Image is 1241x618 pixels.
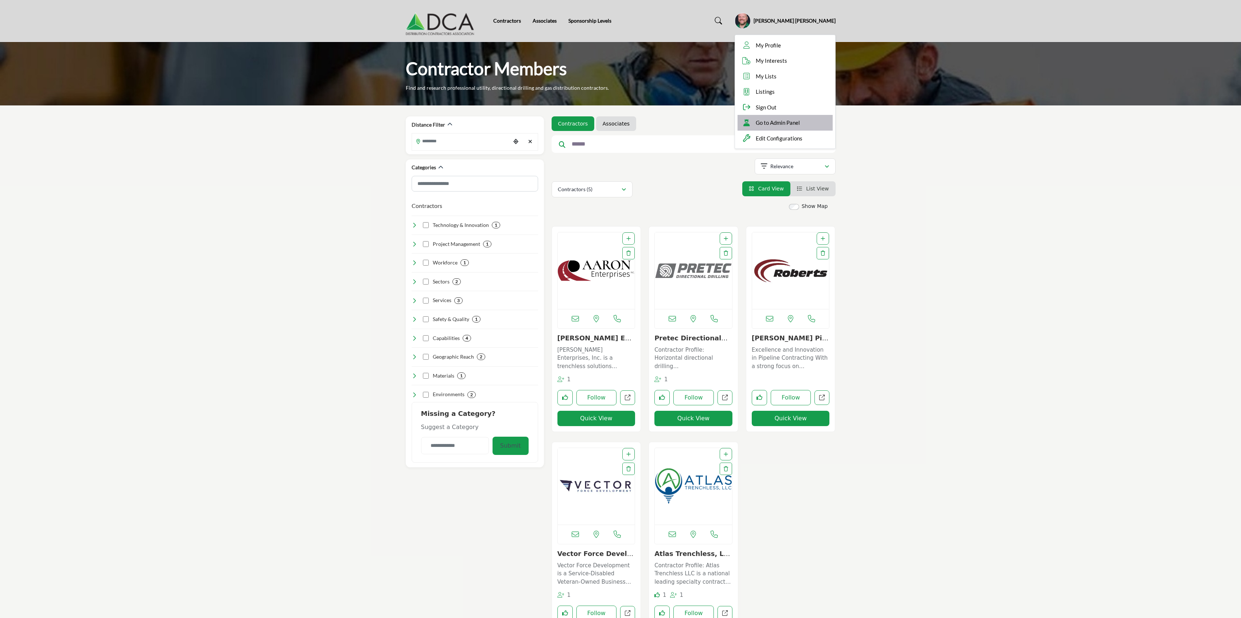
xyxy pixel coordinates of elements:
img: Vector Force Development [558,448,635,525]
button: Follow [673,390,714,405]
button: Submit [493,437,529,455]
h4: Sectors: Serving multiple industries, including oil & gas, water, sewer, electric power, and tele... [433,278,450,285]
span: Listings [756,88,775,96]
a: Add To List [626,451,631,457]
span: 1 [680,592,684,598]
div: 1 Results For Materials [457,372,466,379]
button: Contractors (5) [552,181,633,197]
a: Open Listing in new tab [558,448,635,525]
div: 2 Results For Sectors [452,278,461,285]
div: 1 Results For Technology & Innovation [492,222,500,228]
span: My Profile [756,41,781,50]
input: Select Technology & Innovation checkbox [423,222,429,228]
b: 2 [455,279,458,284]
a: Sponsorship Levels [568,18,611,24]
b: 1 [460,373,463,378]
a: My Interests [738,53,833,69]
h4: Safety & Quality: Unwavering commitment to ensuring the highest standards of safety, compliance, ... [433,316,469,323]
button: Quick View [752,411,830,426]
a: Add To List [626,236,631,242]
span: Suggest a Category [421,424,479,430]
input: Select Materials checkbox [423,373,429,379]
span: List View [806,186,829,192]
p: Contractor Profile: Horizontal directional drilling Spreads/Crews/Locations: Across the [GEOGRAPH... [654,346,732,371]
b: 2 [480,354,482,359]
span: 1 [567,592,571,598]
span: Go to Admin Panel [756,119,800,127]
input: Select Geographic Reach checkbox [423,354,429,360]
span: 1 [567,376,571,383]
input: Select Environments checkbox [423,392,429,398]
img: Pretec Directional Drilling LLC [655,232,732,309]
h3: Vector Force Development [557,550,635,558]
input: Select Safety & Quality checkbox [423,316,429,322]
a: Contractor Profile: Atlas Trenchless LLC is a national leading specialty contractor focusing on h... [654,560,732,586]
a: [PERSON_NAME] Enterprises In... [557,334,633,350]
span: My Interests [756,57,787,65]
h3: Aaron Enterprises Inc. [557,334,635,342]
h4: Materials: Expertise in handling, fabricating, and installing a wide range of pipeline materials ... [433,372,454,379]
p: Contractor Profile: Atlas Trenchless LLC is a national leading specialty contractor focusing on h... [654,561,732,586]
h5: [PERSON_NAME] [PERSON_NAME] [754,17,836,24]
input: Search Category [412,176,538,192]
a: Associates [533,18,557,24]
h3: Atlas Trenchless, LLC [654,550,732,558]
h2: Categories [412,164,436,171]
a: Add To List [724,236,728,242]
a: Open roberts-pipeline-inc in new tab [814,390,829,405]
p: [PERSON_NAME] Enterprises, Inc. is a trenchless solutions contractor focusing on trenchless utili... [557,346,635,371]
a: Contractors [493,18,521,24]
input: Search Location [412,134,510,148]
input: Select Services checkbox [423,298,429,304]
a: My Lists [738,69,833,84]
a: My Profile [738,38,833,53]
a: Open aaron-enterprises-inc in new tab [620,390,635,405]
span: Sign Out [756,103,777,112]
button: Quick View [557,411,635,426]
a: Open Listing in new tab [752,232,829,309]
b: 1 [475,317,478,322]
a: Contractor Profile: Horizontal directional drilling Spreads/Crews/Locations: Across the [GEOGRAPH... [654,344,732,371]
p: Find and research professional utility, directional drilling and gas distribution contractors. [406,84,609,92]
a: Pretec Directional D... [654,334,728,350]
input: Category Name [421,437,489,454]
a: Vector Force Development is a Service-Disabled Veteran-Owned Business (SDVOB) providing energy an... [557,560,635,586]
span: 1 [663,592,666,598]
label: Show Map [802,202,828,210]
a: Open Listing in new tab [558,232,635,309]
a: Vector Force Develop... [557,550,634,565]
div: Followers [557,591,571,599]
div: 3 Results For Services [454,297,463,304]
b: 1 [486,242,489,247]
span: Card View [758,186,783,192]
div: 1 Results For Workforce [460,259,469,266]
li: List View [790,181,836,196]
div: 1 Results For Project Management [483,241,491,247]
button: Like listing [654,390,670,405]
div: Followers [670,591,684,599]
input: Search Keyword [552,135,836,153]
a: Contractors [558,120,588,127]
button: Like listing [557,390,573,405]
b: 4 [466,336,468,341]
li: Card View [742,181,790,196]
a: Excellence and Innovation in Pipeline Contracting With a strong focus on excellence and innovatio... [752,344,830,371]
h3: Pretec Directional Drilling LLC [654,334,732,342]
div: 4 Results For Capabilities [463,335,471,341]
h4: Environments: Adaptability to diverse geographical, topographical, and environmental conditions f... [433,391,464,398]
p: Excellence and Innovation in Pipeline Contracting With a strong focus on excellence and innovatio... [752,346,830,371]
input: Select Capabilities checkbox [423,335,429,341]
i: Like [654,592,660,598]
button: Quick View [654,411,732,426]
div: 2 Results For Geographic Reach [477,354,485,360]
h4: Services: Comprehensive offerings for pipeline construction, maintenance, and repair across vario... [433,297,451,304]
img: Site Logo [406,6,478,35]
h4: Workforce: Skilled, experienced, and diverse professionals dedicated to excellence in all aspects... [433,259,458,266]
input: Select Sectors checkbox [423,279,429,285]
h4: Project Management: Effective planning, coordination, and oversight to deliver projects on time, ... [433,240,480,248]
a: Open pretec-directional-drilling-llc in new tab [717,390,732,405]
input: Select Project Management checkbox [423,241,429,247]
h2: Distance Filter [412,121,445,128]
h4: Technology & Innovation: Leveraging cutting-edge tools, systems, and processes to optimize effici... [433,221,489,229]
b: 2 [470,392,473,397]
